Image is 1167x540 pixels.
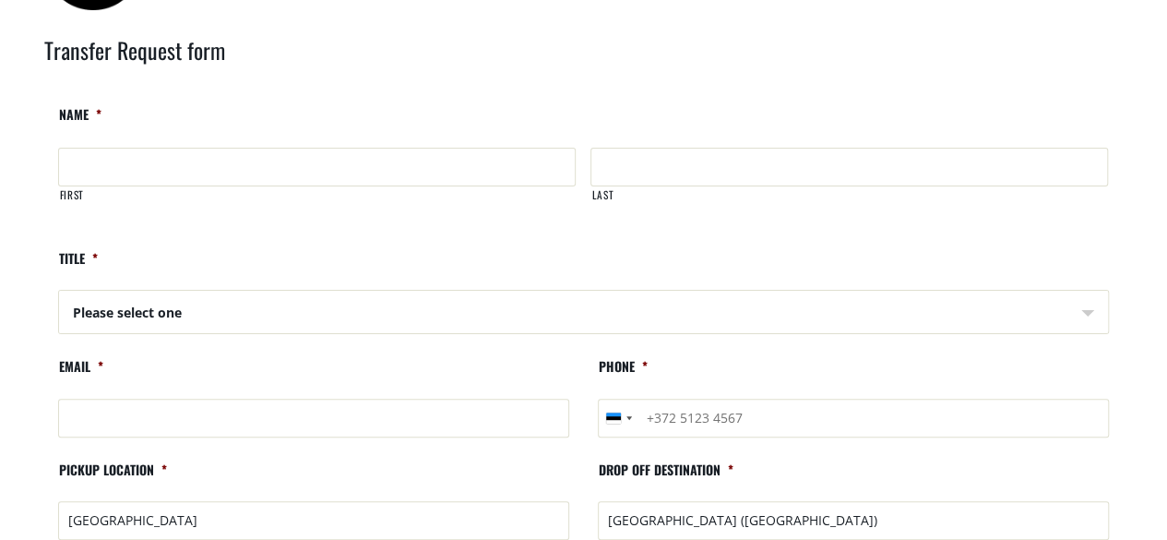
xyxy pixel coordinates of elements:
[598,462,733,494] label: Drop off destination
[59,291,1108,335] span: Please select one
[598,358,648,390] label: Phone
[59,187,576,218] label: First
[598,399,1109,438] input: +372 5123 4567
[599,400,637,437] button: Selected country
[44,34,1124,91] h2: Transfer Request form
[58,358,103,390] label: Email
[58,250,98,282] label: Title
[591,187,1108,218] label: Last
[58,106,101,138] label: Name
[58,462,167,494] label: Pickup location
